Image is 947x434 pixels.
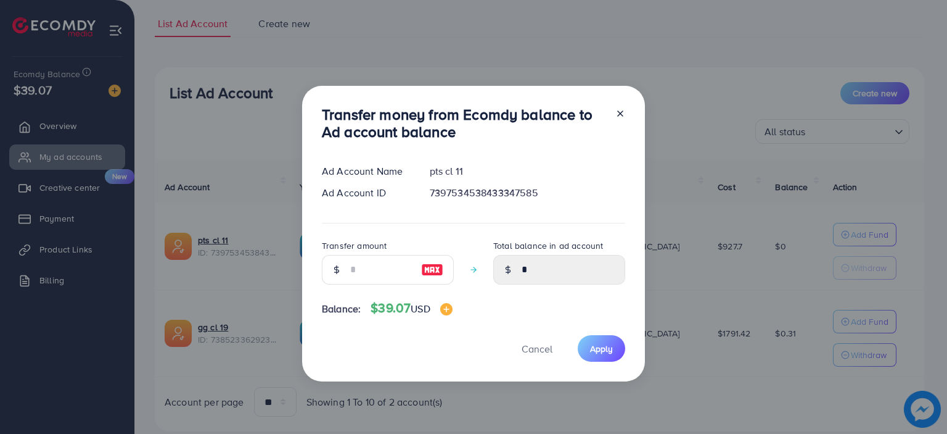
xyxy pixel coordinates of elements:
label: Transfer amount [322,240,387,252]
img: image [440,303,453,315]
div: Ad Account Name [312,164,420,178]
span: Cancel [522,342,552,356]
span: Apply [590,343,613,355]
div: 7397534538433347585 [420,186,635,200]
span: Balance: [322,302,361,316]
h3: Transfer money from Ecomdy balance to Ad account balance [322,106,605,141]
div: Ad Account ID [312,186,420,200]
div: pts cl 11 [420,164,635,178]
label: Total balance in ad account [493,240,603,252]
button: Cancel [506,335,568,362]
h4: $39.07 [371,301,452,316]
button: Apply [578,335,625,362]
img: image [421,262,443,277]
span: USD [411,302,430,315]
